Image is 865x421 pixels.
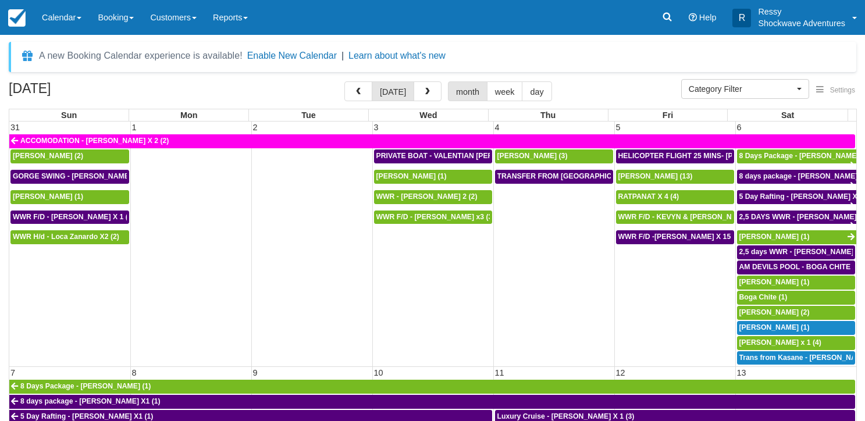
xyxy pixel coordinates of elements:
a: [PERSON_NAME] (1) [737,276,856,290]
span: Thu [540,110,556,120]
a: [PERSON_NAME] (2) [737,306,856,320]
span: Boga Chite (1) [739,293,788,301]
span: ACCOMODATION - [PERSON_NAME] X 2 (2) [20,137,169,145]
a: RATPANAT X 4 (4) [616,190,734,204]
span: 2 [252,123,259,132]
span: Wed [419,110,437,120]
a: WWR F/D -[PERSON_NAME] X 15 (15) [616,230,734,244]
span: [PERSON_NAME] (1) [13,192,83,201]
a: 2,5 days WWR - [PERSON_NAME] X2 (2) [737,245,856,259]
span: 5 Day Rafting - [PERSON_NAME] X1 (1) [20,412,153,420]
span: [PERSON_NAME] (1) [739,233,810,241]
span: 31 [9,123,21,132]
span: 8 [131,368,138,377]
span: 6 [736,123,743,132]
a: TRANSFER FROM [GEOGRAPHIC_DATA] TO VIC FALLS - [PERSON_NAME] X 1 (1) [495,170,613,184]
a: 5 Day Rafting - [PERSON_NAME] X1 (1) [737,190,857,204]
span: Fri [663,110,673,120]
span: 8 Days Package - [PERSON_NAME] (1) [20,382,151,390]
a: 8 Days Package - [PERSON_NAME] (1) [9,380,855,394]
span: 13 [736,368,747,377]
span: WWR F/D -[PERSON_NAME] X 15 (15) [618,233,746,241]
span: RATPANAT X 4 (4) [618,192,679,201]
span: [PERSON_NAME] (1) [739,278,810,286]
div: R [732,9,751,27]
a: PRIVATE BOAT - VALENTIAN [PERSON_NAME] X 4 (4) [374,149,492,163]
span: [PERSON_NAME] (3) [497,152,568,160]
a: WWR F/D - [PERSON_NAME] x3 (3) [374,211,492,224]
button: [DATE] [372,81,414,101]
a: [PERSON_NAME] (1) [10,190,129,204]
span: Help [699,13,717,22]
button: week [487,81,523,101]
span: Category Filter [689,83,794,95]
p: Ressy [758,6,845,17]
button: day [522,81,551,101]
span: Luxury Cruise - [PERSON_NAME] X 1 (3) [497,412,635,420]
a: [PERSON_NAME] (1) [374,170,492,184]
a: ACCOMODATION - [PERSON_NAME] X 2 (2) [9,134,855,148]
button: month [448,81,487,101]
a: HELICOPTER FLIGHT 25 MINS- [PERSON_NAME] X1 (1) [616,149,734,163]
a: [PERSON_NAME] (1) [737,321,856,335]
a: [PERSON_NAME] (3) [495,149,613,163]
span: Sun [61,110,77,120]
button: Enable New Calendar [247,50,337,62]
span: 1 [131,123,138,132]
span: TRANSFER FROM [GEOGRAPHIC_DATA] TO VIC FALLS - [PERSON_NAME] X 1 (1) [497,172,777,180]
a: 2,5 DAYS WWR - [PERSON_NAME] X1 (1) [737,211,857,224]
a: Trans from Kasane - [PERSON_NAME] X4 (4) [737,351,856,365]
span: 8 days package - [PERSON_NAME] X1 (1) [20,397,161,405]
a: [PERSON_NAME] (13) [616,170,734,184]
span: GORGE SWING - [PERSON_NAME] X 2 (2) [13,172,155,180]
a: [PERSON_NAME] (2) [10,149,129,163]
h2: [DATE] [9,81,156,103]
button: Category Filter [681,79,809,99]
a: WWR - [PERSON_NAME] 2 (2) [374,190,492,204]
a: [PERSON_NAME] (1) [737,230,857,244]
span: 5 [615,123,622,132]
span: 3 [373,123,380,132]
span: [PERSON_NAME] x 1 (4) [739,338,821,347]
img: checkfront-main-nav-mini-logo.png [8,9,26,27]
span: Tue [301,110,316,120]
div: A new Booking Calendar experience is available! [39,49,243,63]
span: [PERSON_NAME] (1) [376,172,447,180]
a: 8 days package - [PERSON_NAME] X1 (1) [737,170,857,184]
span: 4 [494,123,501,132]
span: HELICOPTER FLIGHT 25 MINS- [PERSON_NAME] X1 (1) [618,152,807,160]
span: | [341,51,344,60]
a: 8 days package - [PERSON_NAME] X1 (1) [9,395,855,409]
span: 7 [9,368,16,377]
span: WWR H/d - Loca Zanardo X2 (2) [13,233,119,241]
span: [PERSON_NAME] (2) [739,308,810,316]
a: WWR F/D - KEVYN & [PERSON_NAME] 2 (2) [616,211,734,224]
span: 10 [373,368,385,377]
a: Boga Chite (1) [737,291,856,305]
a: GORGE SWING - [PERSON_NAME] X 2 (2) [10,170,129,184]
a: [PERSON_NAME] x 1 (4) [737,336,856,350]
span: Settings [830,86,855,94]
a: Learn about what's new [348,51,446,60]
span: 11 [494,368,506,377]
a: WWR H/d - Loca Zanardo X2 (2) [10,230,129,244]
button: Settings [809,82,862,99]
span: WWR F/D - [PERSON_NAME] x3 (3) [376,213,495,221]
span: 9 [252,368,259,377]
span: Sat [781,110,794,120]
span: [PERSON_NAME] (2) [13,152,83,160]
a: WWR F/D - [PERSON_NAME] X 1 (1) [10,211,129,224]
p: Shockwave Adventures [758,17,845,29]
a: 8 Days Package - [PERSON_NAME] (1) [737,149,857,163]
span: [PERSON_NAME] (13) [618,172,693,180]
i: Help [689,13,697,22]
span: PRIVATE BOAT - VALENTIAN [PERSON_NAME] X 4 (4) [376,152,559,160]
span: [PERSON_NAME] (1) [739,323,810,331]
span: 12 [615,368,626,377]
a: AM DEVILS POOL - BOGA CHITE X 1 (1) [737,261,856,274]
span: WWR - [PERSON_NAME] 2 (2) [376,192,478,201]
span: Mon [180,110,198,120]
span: WWR F/D - [PERSON_NAME] X 1 (1) [13,213,134,221]
span: WWR F/D - KEVYN & [PERSON_NAME] 2 (2) [618,213,767,221]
